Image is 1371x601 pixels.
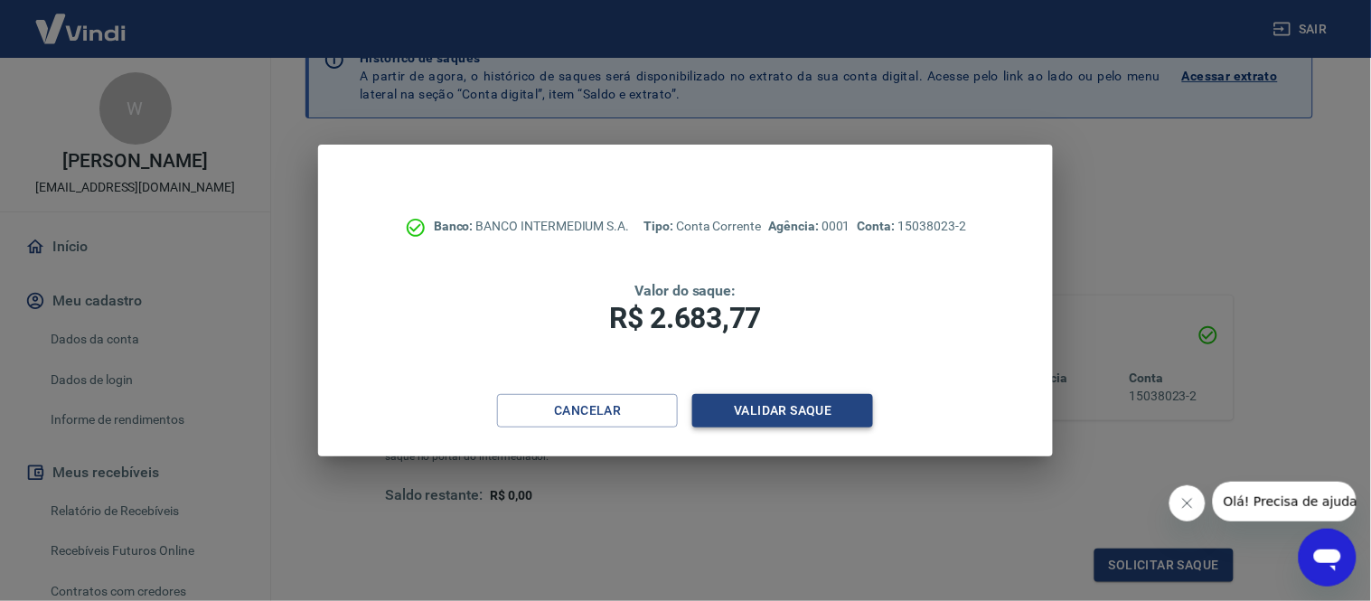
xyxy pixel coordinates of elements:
p: Conta Corrente [643,217,761,236]
span: Valor do saque: [634,282,736,299]
span: Conta: [858,219,898,233]
iframe: Botão para abrir a janela de mensagens [1299,529,1357,587]
p: 15038023-2 [858,217,966,236]
iframe: Fechar mensagem [1169,485,1206,521]
p: BANCO INTERMEDIUM S.A. [434,217,630,236]
span: Tipo: [643,219,676,233]
button: Validar saque [692,394,873,427]
iframe: Mensagem da empresa [1213,482,1357,521]
span: Banco: [434,219,476,233]
p: 0001 [769,217,850,236]
button: Cancelar [497,394,678,427]
span: R$ 2.683,77 [609,301,761,335]
span: Agência: [769,219,822,233]
span: Olá! Precisa de ajuda? [11,13,152,27]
